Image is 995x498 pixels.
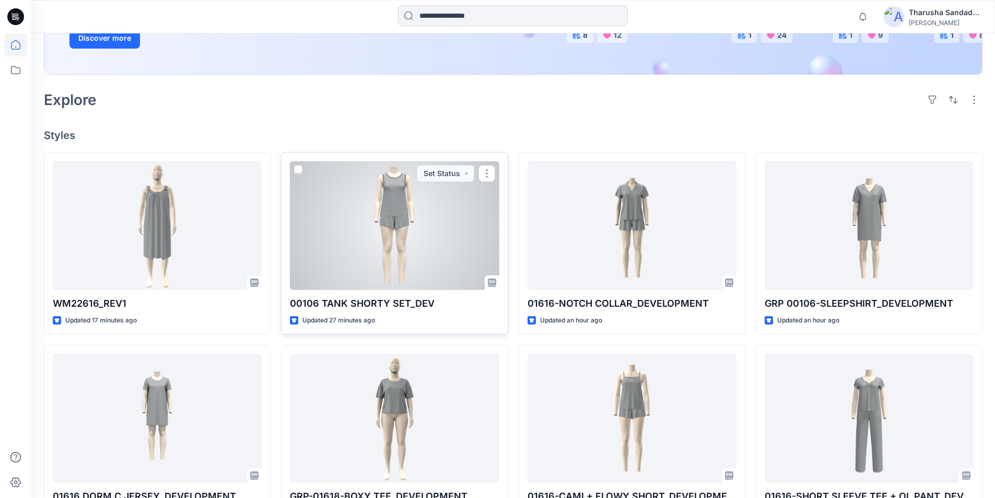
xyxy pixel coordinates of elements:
[53,296,262,311] p: WM22616_REV1
[69,28,305,49] a: Discover more
[884,6,905,27] img: avatar
[528,296,736,311] p: 01616-NOTCH COLLAR_DEVELOPMENT
[65,315,137,326] p: Updated 17 minutes ago
[765,161,974,290] a: GRP 00106-SLEEPSHIRT_DEVELOPMENT
[777,315,839,326] p: Updated an hour ago
[69,28,140,49] button: Discover more
[290,161,499,290] a: 00106 TANK SHORTY SET_DEV
[909,19,982,27] div: [PERSON_NAME]
[290,354,499,483] a: GRP-01618-BOXY TEE_DEVELOPMENT
[44,129,982,142] h4: Styles
[909,6,982,19] div: Tharusha Sandadeepa
[53,161,262,290] a: WM22616_REV1
[765,354,974,483] a: 01616-SHORT SLEEVE TEE + OL PANT_DEVELOPMENT
[528,161,736,290] a: 01616-NOTCH COLLAR_DEVELOPMENT
[765,296,974,311] p: GRP 00106-SLEEPSHIRT_DEVELOPMENT
[540,315,602,326] p: Updated an hour ago
[528,354,736,483] a: 01616-CAMI + FLOWY SHORT_DEVELOPMENT
[44,91,97,108] h2: Explore
[53,354,262,483] a: 01616 DORM C JERSEY_DEVELOPMENT
[302,315,375,326] p: Updated 27 minutes ago
[290,296,499,311] p: 00106 TANK SHORTY SET_DEV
